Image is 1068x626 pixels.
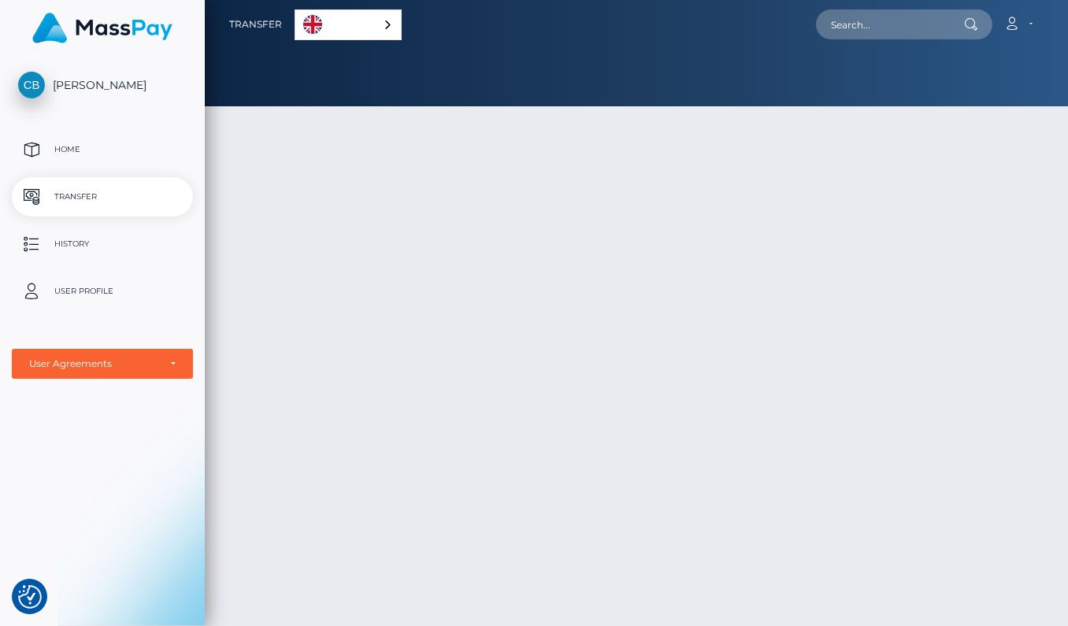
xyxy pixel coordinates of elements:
[816,9,964,39] input: Search...
[18,585,42,609] img: Revisit consent button
[12,349,193,379] button: User Agreements
[295,9,402,40] aside: Language selected: English
[18,232,187,256] p: History
[18,280,187,303] p: User Profile
[29,357,158,370] div: User Agreements
[12,130,193,169] a: Home
[229,8,282,41] a: Transfer
[295,10,401,39] a: English
[12,177,193,217] a: Transfer
[18,185,187,209] p: Transfer
[295,9,402,40] div: Language
[32,13,172,43] img: MassPay
[12,224,193,264] a: History
[18,138,187,161] p: Home
[18,585,42,609] button: Consent Preferences
[12,78,193,92] span: [PERSON_NAME]
[12,272,193,311] a: User Profile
